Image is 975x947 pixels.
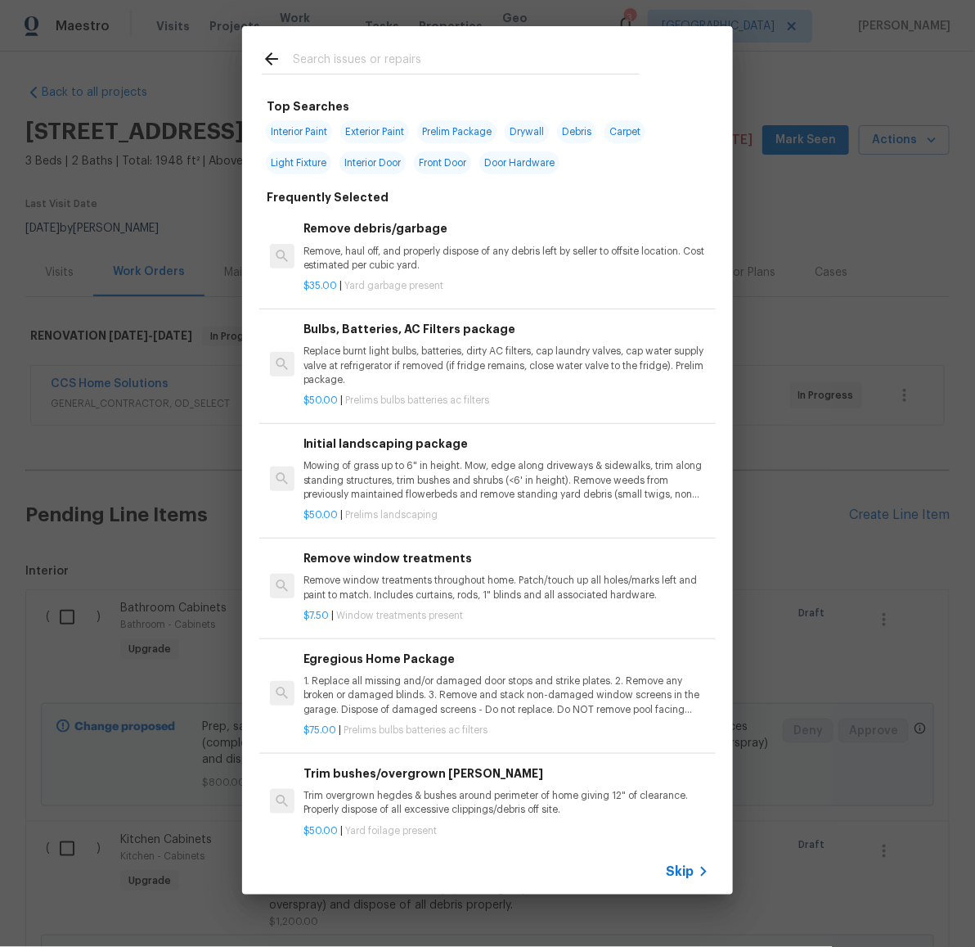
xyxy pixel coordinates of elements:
p: | [303,609,709,623]
span: $50.00 [303,510,339,520]
span: Skip [666,864,694,880]
p: 1. Replace all missing and/or damaged door stops and strike plates. 2. Remove any broken or damag... [303,674,709,716]
h6: Frequently Selected [267,188,389,206]
h6: Trim bushes/overgrown [PERSON_NAME] [303,764,709,782]
span: Debris [557,120,596,143]
p: Replace burnt light bulbs, batteries, dirty AC filters, cap laundry valves, cap water supply valv... [303,345,709,386]
h6: Initial landscaping package [303,435,709,453]
p: Mowing of grass up to 6" in height. Mow, edge along driveways & sidewalks, trim along standing st... [303,459,709,501]
span: Interior Paint [266,120,332,143]
span: Door Hardware [479,151,559,174]
span: Interior Door [339,151,406,174]
p: | [303,279,709,293]
span: Prelims bulbs batteries ac filters [344,725,488,735]
p: | [303,724,709,737]
span: Prelims landscaping [346,510,438,520]
span: Yard foilage present [346,826,438,836]
p: Remove, haul off, and properly dispose of any debris left by seller to offsite location. Cost est... [303,245,709,273]
span: Prelims bulbs batteries ac filters [346,395,490,405]
span: Yard garbage present [345,281,444,291]
span: Window treatments present [337,611,464,620]
h6: Bulbs, Batteries, AC Filters package [303,320,709,338]
span: Light Fixture [266,151,331,174]
h6: Remove debris/garbage [303,219,709,237]
span: $35.00 [303,281,338,291]
input: Search issues or repairs [293,49,640,74]
span: Prelim Package [417,120,496,143]
p: Remove window treatments throughout home. Patch/touch up all holes/marks left and paint to match.... [303,574,709,602]
span: $50.00 [303,826,339,836]
span: Drywall [505,120,549,143]
span: Carpet [604,120,645,143]
span: Exterior Paint [340,120,409,143]
h6: Egregious Home Package [303,650,709,668]
span: $50.00 [303,395,339,405]
h6: Remove window treatments [303,549,709,567]
span: Front Door [414,151,471,174]
p: | [303,824,709,838]
p: | [303,394,709,408]
p: | [303,508,709,522]
span: $75.00 [303,725,337,735]
p: Trim overgrown hegdes & bushes around perimeter of home giving 12" of clearance. Properly dispose... [303,789,709,817]
h6: Top Searches [267,97,349,115]
span: $7.50 [303,611,330,620]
